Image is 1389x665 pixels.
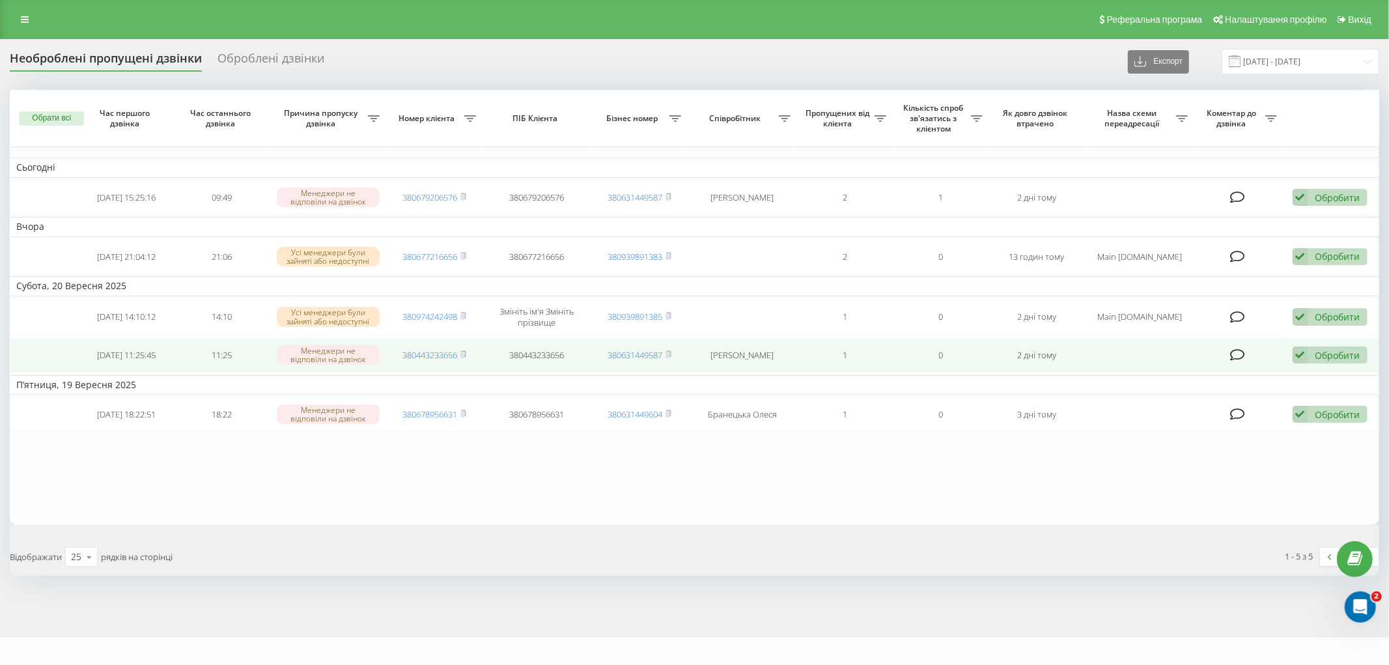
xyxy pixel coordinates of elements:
[78,397,174,432] td: [DATE] 18:22:51
[1371,591,1382,602] span: 2
[893,180,989,215] td: 1
[402,408,457,420] a: 380678956631
[1315,408,1360,421] div: Обробити
[797,338,893,373] td: 1
[1201,108,1265,128] span: Коментар до дзвінка
[402,349,457,361] a: 380443233656
[893,299,989,335] td: 0
[277,247,380,266] div: Усі менеджери були зайняті або недоступні
[694,113,779,124] span: Співробітник
[277,188,380,207] div: Менеджери не відповіли на дзвінок
[1128,50,1189,74] button: Експорт
[402,251,457,262] a: 380677216656
[10,375,1379,395] td: П’ятниця, 19 Вересня 2025
[174,240,270,274] td: 21:06
[608,251,662,262] a: 380939891383
[10,158,1379,177] td: Сьогодні
[797,240,893,274] td: 2
[608,311,662,322] a: 380939891385
[797,180,893,215] td: 2
[483,338,592,373] td: 380443233656
[608,349,662,361] a: 380631449587
[483,240,592,274] td: 380677216656
[174,397,270,432] td: 18:22
[1315,349,1360,361] div: Обробити
[10,51,202,72] div: Необроблені пропущені дзвінки
[19,111,84,126] button: Обрати всі
[483,397,592,432] td: 380678956631
[10,276,1379,296] td: Субота, 20 Вересня 2025
[10,551,62,563] span: Відображати
[989,240,1085,274] td: 13 годин тому
[797,299,893,335] td: 1
[989,338,1085,373] td: 2 дні тому
[893,240,989,274] td: 0
[174,299,270,335] td: 14:10
[688,397,797,432] td: Бранецька Олеся
[989,180,1085,215] td: 2 дні тому
[89,108,163,128] span: Час першого дзвінка
[1085,299,1194,335] td: Main [DOMAIN_NAME]
[78,240,174,274] td: [DATE] 21:04:12
[1107,14,1203,25] span: Реферальна програма
[1085,240,1194,274] td: Main [DOMAIN_NAME]
[1225,14,1326,25] span: Налаштування профілю
[608,191,662,203] a: 380631449587
[893,397,989,432] td: 0
[71,550,81,563] div: 25
[483,299,592,335] td: Змініть ім'я Змініть прізвище
[1315,191,1360,204] div: Обробити
[688,180,797,215] td: [PERSON_NAME]
[804,108,875,128] span: Пропущених від клієнта
[277,404,380,424] div: Менеджери не відповіли на дзвінок
[174,180,270,215] td: 09:49
[277,108,369,128] span: Причина пропуску дзвінка
[78,180,174,215] td: [DATE] 15:25:16
[185,108,259,128] span: Час останнього дзвінка
[598,113,669,124] span: Бізнес номер
[1091,108,1176,128] span: Назва схеми переадресації
[1315,250,1360,262] div: Обробити
[989,299,1085,335] td: 2 дні тому
[1315,311,1360,323] div: Обробити
[494,113,580,124] span: ПІБ Клієнта
[217,51,324,72] div: Оброблені дзвінки
[277,345,380,365] div: Менеджери не відповіли на дзвінок
[483,180,592,215] td: 380679206576
[78,299,174,335] td: [DATE] 14:10:12
[797,397,893,432] td: 1
[402,311,457,322] a: 380974242498
[402,191,457,203] a: 380679206576
[101,551,173,563] span: рядків на сторінці
[1345,591,1376,623] iframe: Intercom live chat
[1000,108,1074,128] span: Як довго дзвінок втрачено
[688,338,797,373] td: [PERSON_NAME]
[893,338,989,373] td: 0
[899,103,970,134] span: Кількість спроб зв'язатись з клієнтом
[1285,550,1313,563] div: 1 - 5 з 5
[174,338,270,373] td: 11:25
[1349,14,1371,25] span: Вихід
[989,397,1085,432] td: 3 дні тому
[393,113,464,124] span: Номер клієнта
[608,408,662,420] a: 380631449604
[277,307,380,326] div: Усі менеджери були зайняті або недоступні
[78,338,174,373] td: [DATE] 11:25:45
[10,217,1379,236] td: Вчора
